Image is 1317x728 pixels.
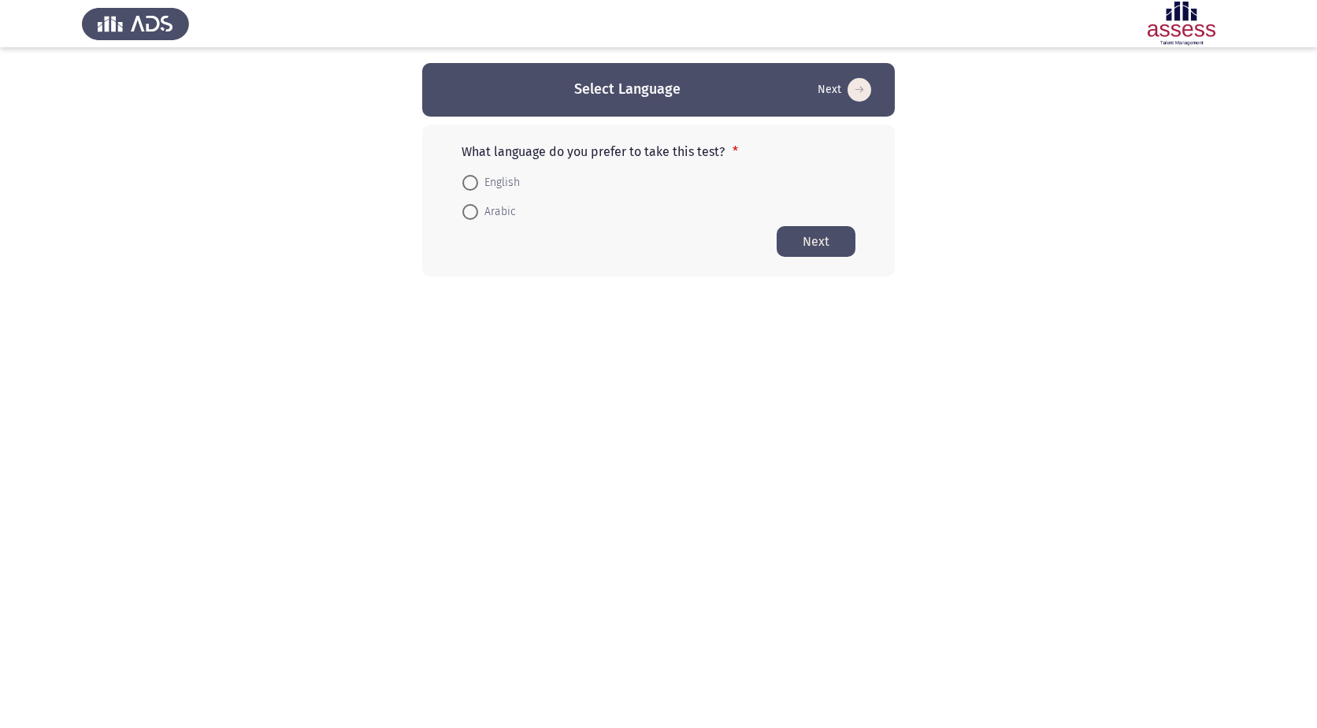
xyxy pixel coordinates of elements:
[1128,2,1235,46] img: Assessment logo of Emotional Intelligence Assessment - THL
[574,80,681,99] h3: Select Language
[462,144,855,159] p: What language do you prefer to take this test?
[82,2,189,46] img: Assess Talent Management logo
[777,226,855,257] button: Start assessment
[813,77,876,102] button: Start assessment
[478,202,516,221] span: Arabic
[478,173,520,192] span: English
